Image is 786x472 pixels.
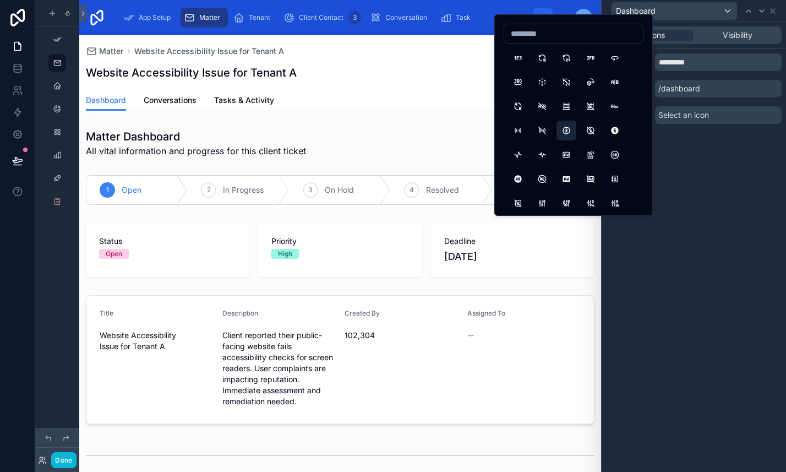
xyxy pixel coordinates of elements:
a: App Setup [120,8,178,28]
button: AdjustmentsAlt [556,193,576,213]
p: /dashboard [655,80,782,97]
button: 3dCubeSphereOff [556,72,576,92]
button: AB2 [508,96,528,116]
button: AdCircleFilled [508,169,528,189]
button: AdCircleOff [532,169,552,189]
h1: Website Accessibility Issue for Tenant A [86,65,297,80]
button: 12Hours [532,48,552,68]
img: App logo [88,9,106,26]
span: Dashboard [616,6,656,17]
button: Accessible [556,121,576,140]
button: AccessibleOffFilled [605,121,625,140]
button: AdjustmentsBolt [581,193,601,213]
a: Tasks & Activity [214,90,274,112]
button: AddressBook [605,169,625,189]
span: JG [579,13,588,22]
button: Activity [508,145,528,165]
a: Matter [86,46,123,57]
span: App Setup [139,13,171,22]
button: Adjustments [532,193,552,213]
span: Matter [199,13,220,22]
span: Tenant [249,13,270,22]
div: 3 [348,11,361,24]
button: AccessibleOff [581,121,601,140]
button: AB [605,72,625,92]
button: 360View [508,72,528,92]
span: Matter [99,46,123,57]
a: Conversation [367,8,435,28]
a: Website Accessibility Issue for Tenant A [134,46,284,57]
span: Tasks & Activity [214,95,274,106]
button: ActivityHeartbeat [532,145,552,165]
a: Matter [181,8,228,28]
button: Done [51,452,76,468]
button: AdCircle [605,145,625,165]
a: Task [437,8,478,28]
span: Conversation [385,13,427,22]
button: AdjustmentsCancel [605,193,625,213]
a: Client Contact3 [280,8,364,28]
div: scrollable content [114,6,533,30]
button: Abacus [556,96,576,116]
button: Ad2 [581,145,601,165]
button: AddressBookOff [508,193,528,213]
button: Ad [556,145,576,165]
span: Select an icon [658,110,709,121]
button: AccessPointOff [532,121,552,140]
button: AdFilled [556,169,576,189]
button: 3dCubeSphere [532,72,552,92]
span: Dashboard [86,95,126,106]
span: Visibility [723,30,752,41]
button: AccessPoint [508,121,528,140]
button: 123 [508,48,528,68]
button: AbacusOff [581,96,601,116]
button: Dashboard [611,2,738,20]
a: Conversations [144,90,197,112]
button: 2fa [581,48,601,68]
span: Task [456,13,471,22]
button: 24Hours [556,48,576,68]
button: AdOff [581,169,601,189]
button: 3dRotate [581,72,601,92]
button: 360 [605,48,625,68]
a: Tenant [230,8,278,28]
button: ABOff [532,96,552,116]
span: Conversations [144,95,197,106]
span: Client Contact [299,13,343,22]
a: Dashboard [86,90,126,111]
button: Abc [605,96,625,116]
